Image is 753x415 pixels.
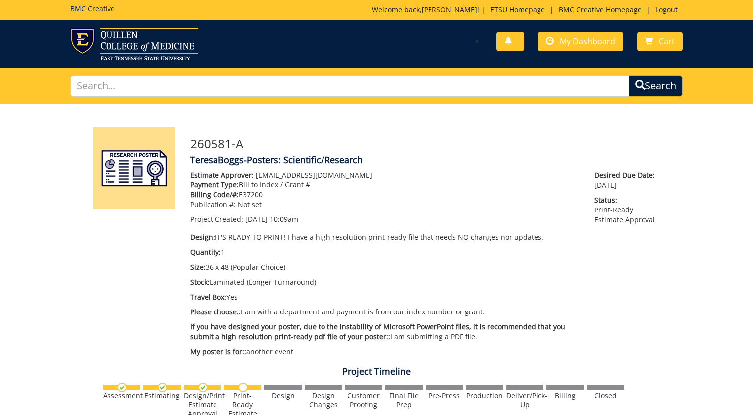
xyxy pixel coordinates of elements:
p: 36 x 48 (Popular Choice) [190,262,580,272]
div: Design [264,391,302,400]
p: another event [190,347,580,357]
h3: 260581-A [190,137,660,150]
img: checkmark [198,383,208,392]
h5: BMC Creative [70,5,115,12]
p: [DATE] [594,170,660,190]
span: Payment Type: [190,180,239,189]
span: My poster is for:: [190,347,246,356]
span: My Dashboard [560,36,615,47]
p: I am submitting a PDF file. [190,322,580,342]
span: Project Created: [190,214,243,224]
span: Not set [238,200,262,209]
a: Logout [650,5,683,14]
p: I am with a department and payment is from our index number or grant. [190,307,580,317]
div: Design Changes [305,391,342,409]
img: checkmark [158,383,167,392]
span: Travel Box: [190,292,226,302]
h4: Project Timeline [86,367,668,377]
input: Search... [70,75,629,97]
span: [DATE] 10:09am [245,214,298,224]
p: Welcome back, ! | | | [372,5,683,15]
h4: TeresaBoggs-Posters: Scientific/Research [190,155,660,165]
p: [EMAIL_ADDRESS][DOMAIN_NAME] [190,170,580,180]
button: Search [629,75,683,97]
span: Publication #: [190,200,236,209]
span: Design: [190,232,215,242]
div: Estimating [143,391,181,400]
p: Yes [190,292,580,302]
a: My Dashboard [538,32,623,51]
span: Cart [659,36,675,47]
div: Production [466,391,503,400]
div: Pre-Press [426,391,463,400]
span: Size: [190,262,206,272]
p: Print-Ready Estimate Approval [594,195,660,225]
span: Status: [594,195,660,205]
div: Assessment [103,391,140,400]
img: checkmark [117,383,127,392]
span: Stock: [190,277,210,287]
span: Estimate Approver: [190,170,254,180]
a: [PERSON_NAME] [422,5,477,14]
p: IT'S READY TO PRINT! I have a high resolution print-ready file that needs NO changes nor updates. [190,232,580,242]
div: Closed [587,391,624,400]
img: no [238,383,248,392]
a: Cart [637,32,683,51]
a: ETSU Homepage [485,5,550,14]
img: ETSU logo [70,28,198,60]
span: Billing Code/#: [190,190,239,199]
span: Desired Due Date: [594,170,660,180]
p: Laminated (Longer Turnaround) [190,277,580,287]
div: Deliver/Pick-Up [506,391,543,409]
p: E37200 [190,190,580,200]
span: If you have designed your poster, due to the instability of Microsoft PowerPoint files, it is rec... [190,322,565,341]
span: Quantity: [190,247,221,257]
img: Product featured image [93,127,175,209]
span: Please choose:: [190,307,241,316]
p: 1 [190,247,580,257]
p: Bill to Index / Grant # [190,180,580,190]
div: Billing [546,391,584,400]
a: BMC Creative Homepage [554,5,646,14]
div: Final File Prep [385,391,423,409]
div: Customer Proofing [345,391,382,409]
